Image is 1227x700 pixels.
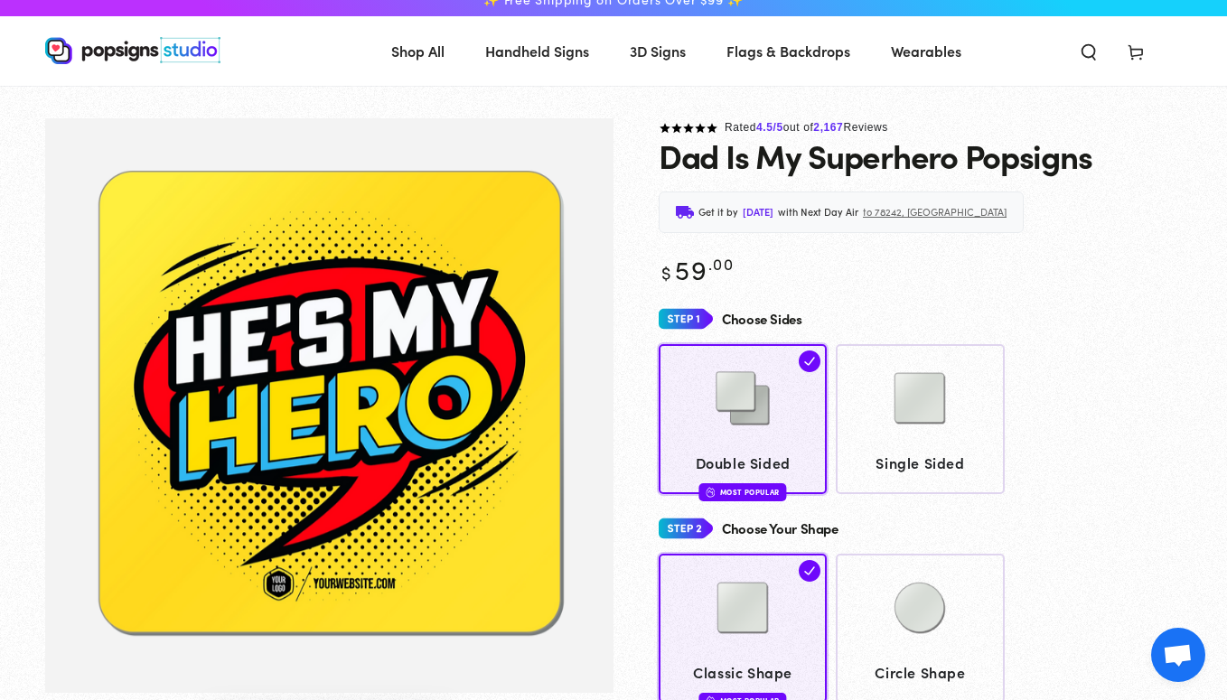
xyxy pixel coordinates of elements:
span: Single Sided [845,450,996,476]
span: Flags & Backdrops [726,38,850,64]
a: Single Sided Single Sided [836,344,1004,493]
img: Dad Is My Superhero Popsigns [45,118,613,693]
span: 2,167 [813,121,843,134]
h4: Choose Your Shape [722,521,838,537]
img: Single Sided [875,353,965,443]
span: $ [661,259,672,285]
img: check.svg [799,560,820,582]
h4: Choose Sides [722,312,802,327]
img: fire.svg [707,486,716,499]
span: Handheld Signs [485,38,589,64]
bdi: 59 [659,250,734,287]
span: Classic Shape [668,659,819,686]
span: Shop All [391,38,445,64]
span: Wearables [891,38,961,64]
a: Double Sided Double Sided Most Popular [659,344,827,493]
a: Wearables [877,27,975,75]
span: Rated out of Reviews [725,121,888,134]
img: check.svg [799,350,820,372]
a: Handheld Signs [472,27,603,75]
img: Step 2 [659,512,713,546]
span: Double Sided [668,450,819,476]
img: Double Sided [698,353,788,443]
a: Flags & Backdrops [713,27,864,75]
div: Open chat [1151,628,1205,682]
a: Shop All [378,27,458,75]
span: 3D Signs [630,38,686,64]
a: 3D Signs [616,27,699,75]
sup: .00 [708,252,734,275]
span: Get it by [698,203,738,221]
span: Circle Shape [845,659,996,686]
span: with Next Day Air [778,203,858,221]
div: Most Popular [699,483,787,500]
span: /5 [773,121,783,134]
span: [DATE] [743,203,773,221]
h1: Dad Is My Superhero Popsigns [659,137,1091,173]
img: Classic Shape [698,563,788,653]
img: Popsigns Studio [45,37,220,64]
summary: Search our site [1065,31,1112,70]
img: Circle Shape [875,563,965,653]
span: 4.5 [756,121,773,134]
span: to 78242, [GEOGRAPHIC_DATA] [863,203,1007,221]
img: Step 1 [659,303,713,336]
